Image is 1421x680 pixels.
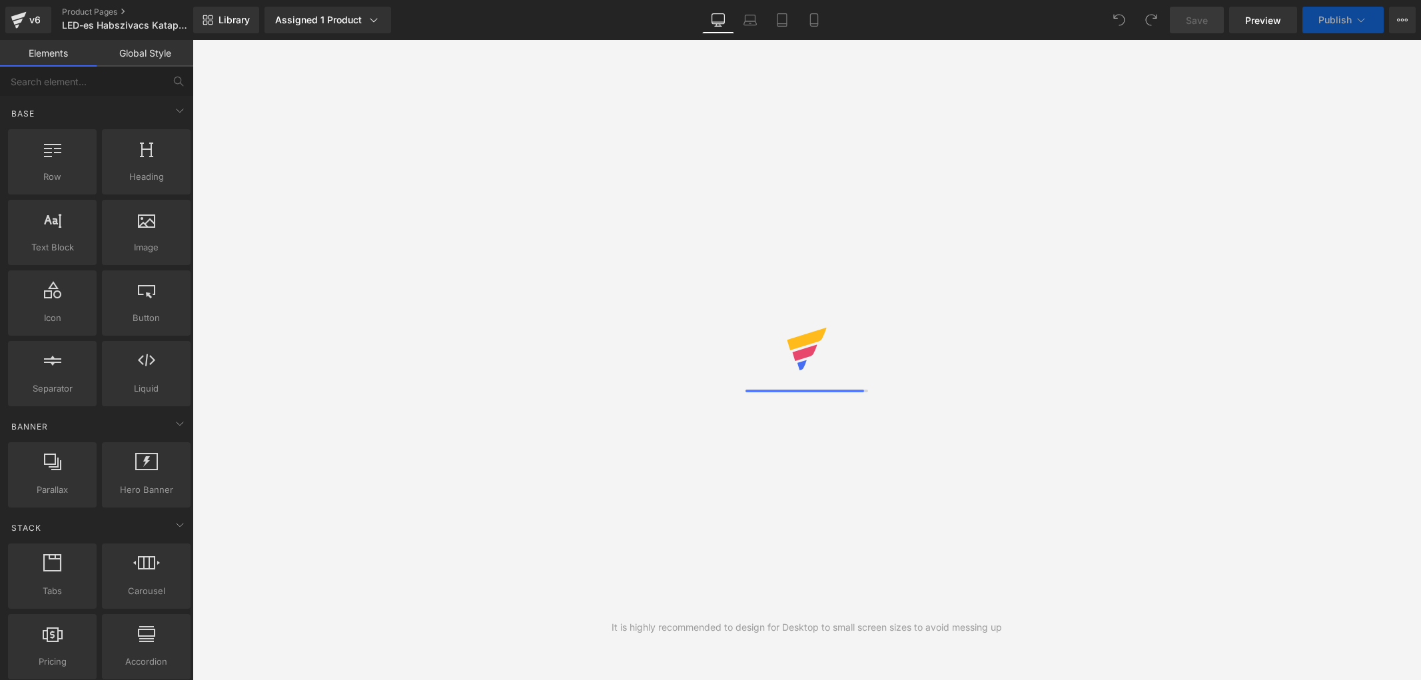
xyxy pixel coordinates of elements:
div: Assigned 1 Product [275,13,380,27]
span: Image [106,240,187,254]
button: Undo [1106,7,1133,33]
button: Redo [1138,7,1165,33]
a: New Library [193,7,259,33]
span: Tabs [12,584,93,598]
span: Preview [1245,13,1281,27]
span: Text Block [12,240,93,254]
span: Parallax [12,483,93,497]
span: Stack [10,521,43,534]
span: Button [106,311,187,325]
a: Desktop [702,7,734,33]
a: Laptop [734,7,766,33]
div: It is highly recommended to design for Desktop to small screen sizes to avoid messing up [612,620,1002,635]
div: v6 [27,11,43,29]
button: Publish [1302,7,1384,33]
span: Heading [106,170,187,184]
span: Banner [10,420,49,433]
span: Liquid [106,382,187,396]
a: Preview [1229,7,1297,33]
span: Separator [12,382,93,396]
span: Accordion [106,655,187,669]
span: Icon [12,311,93,325]
a: v6 [5,7,51,33]
span: Library [219,14,250,26]
span: LED-es Habszivacs Katapult Repülő [62,20,190,31]
button: More [1389,7,1416,33]
span: Carousel [106,584,187,598]
span: Base [10,107,36,120]
span: Hero Banner [106,483,187,497]
a: Global Style [97,40,193,67]
a: Product Pages [62,7,215,17]
span: Save [1186,13,1208,27]
a: Mobile [798,7,830,33]
a: Tablet [766,7,798,33]
span: Row [12,170,93,184]
span: Publish [1318,15,1352,25]
span: Pricing [12,655,93,669]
